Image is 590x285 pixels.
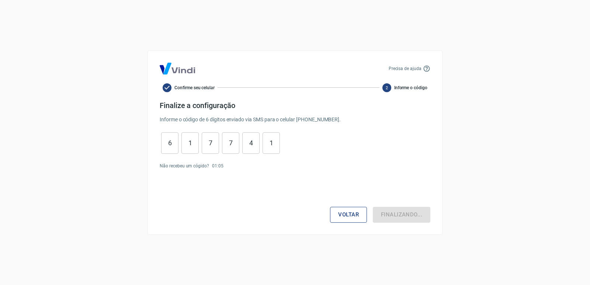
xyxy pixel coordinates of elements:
[160,116,430,124] p: Informe o código de 6 dígitos enviado via SMS para o celular [PHONE_NUMBER] .
[174,84,215,91] span: Confirme seu celular
[394,84,427,91] span: Informe o código
[386,85,388,90] text: 2
[330,207,367,222] button: Voltar
[160,101,430,110] h4: Finalize a configuração
[212,163,223,169] p: 01 : 05
[389,65,421,72] p: Precisa de ajuda
[160,163,209,169] p: Não recebeu um cógido?
[160,63,195,74] img: Logo Vind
